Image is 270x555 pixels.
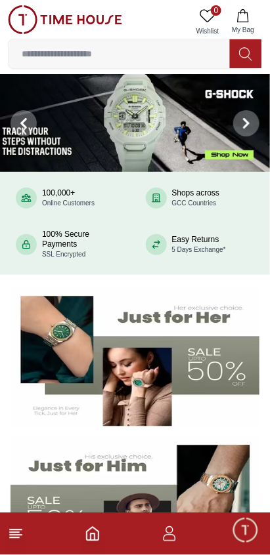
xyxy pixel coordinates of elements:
[172,199,217,207] span: GCC Countries
[85,526,101,542] a: Home
[42,199,95,207] span: Online Customers
[191,26,224,36] span: Wishlist
[172,235,226,255] div: Easy Returns
[227,25,259,35] span: My Bag
[8,5,122,34] img: ...
[42,251,85,258] span: SSL Encrypted
[172,246,226,253] span: 5 Days Exchange*
[191,5,224,39] a: 0Wishlist
[172,188,220,208] div: Shops across
[11,288,259,426] img: Women's Watches Banner
[42,188,95,208] div: 100,000+
[211,5,221,16] span: 0
[231,516,260,545] div: Chat Widget
[42,230,125,259] div: 100% Secure Payments
[224,5,262,39] button: My Bag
